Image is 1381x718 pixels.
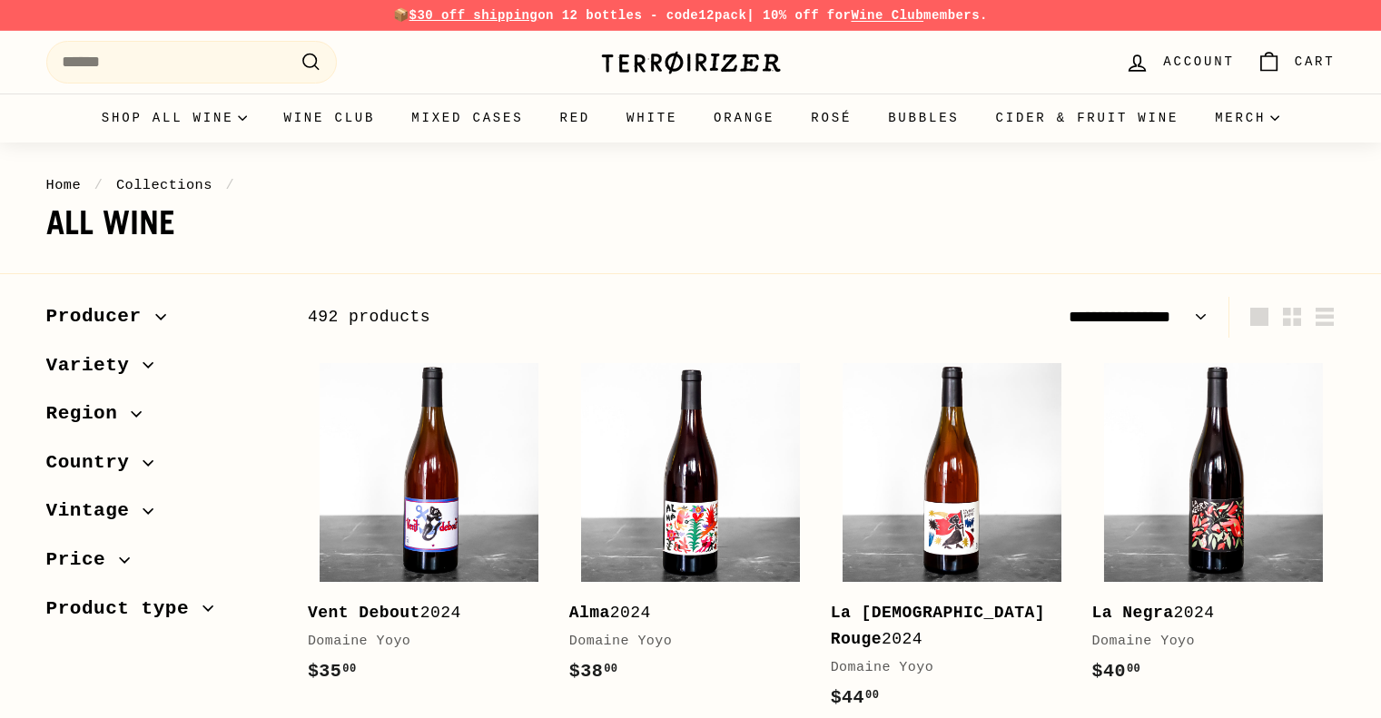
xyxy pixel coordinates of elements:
[308,661,357,682] span: $35
[46,545,120,575] span: Price
[46,394,279,443] button: Region
[46,448,143,478] span: Country
[870,93,977,143] a: Bubbles
[608,93,695,143] a: White
[569,600,794,626] div: 2024
[1092,600,1317,626] div: 2024
[1092,631,1317,653] div: Domaine Yoyo
[978,93,1198,143] a: Cider & Fruit Wine
[1114,35,1245,89] a: Account
[541,93,608,143] a: Red
[409,8,538,23] span: $30 off shipping
[46,443,279,492] button: Country
[84,93,266,143] summary: Shop all wine
[1127,663,1140,675] sup: 00
[308,600,533,626] div: 2024
[308,304,822,330] div: 492 products
[308,351,551,704] a: Vent Debout2024Domaine Yoyo
[46,589,279,638] button: Product type
[569,631,794,653] div: Domaine Yoyo
[90,177,108,193] span: /
[793,93,870,143] a: Rosé
[46,491,279,540] button: Vintage
[1092,661,1141,682] span: $40
[222,177,240,193] span: /
[1197,93,1297,143] summary: Merch
[1295,52,1336,72] span: Cart
[265,93,393,143] a: Wine Club
[1163,52,1234,72] span: Account
[342,663,356,675] sup: 00
[851,8,923,23] a: Wine Club
[831,657,1056,679] div: Domaine Yoyo
[865,689,879,702] sup: 00
[569,661,618,682] span: $38
[46,350,143,381] span: Variety
[46,5,1336,25] p: 📦 on 12 bottles - code | 10% off for members.
[831,687,880,708] span: $44
[46,346,279,395] button: Variety
[393,93,541,143] a: Mixed Cases
[831,604,1045,648] b: La [DEMOGRAPHIC_DATA] Rouge
[46,177,82,193] a: Home
[46,297,279,346] button: Producer
[1092,604,1174,622] b: La Negra
[308,631,533,653] div: Domaine Yoyo
[46,205,1336,241] h1: All wine
[695,93,793,143] a: Orange
[10,93,1372,143] div: Primary
[116,177,212,193] a: Collections
[698,8,746,23] strong: 12pack
[569,351,813,704] a: Alma2024Domaine Yoyo
[46,174,1336,196] nav: breadcrumbs
[604,663,617,675] sup: 00
[46,540,279,589] button: Price
[46,496,143,526] span: Vintage
[46,594,203,625] span: Product type
[569,604,610,622] b: Alma
[1092,351,1336,704] a: La Negra2024Domaine Yoyo
[46,398,132,429] span: Region
[1246,35,1346,89] a: Cart
[308,604,420,622] b: Vent Debout
[46,301,155,332] span: Producer
[831,600,1056,653] div: 2024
